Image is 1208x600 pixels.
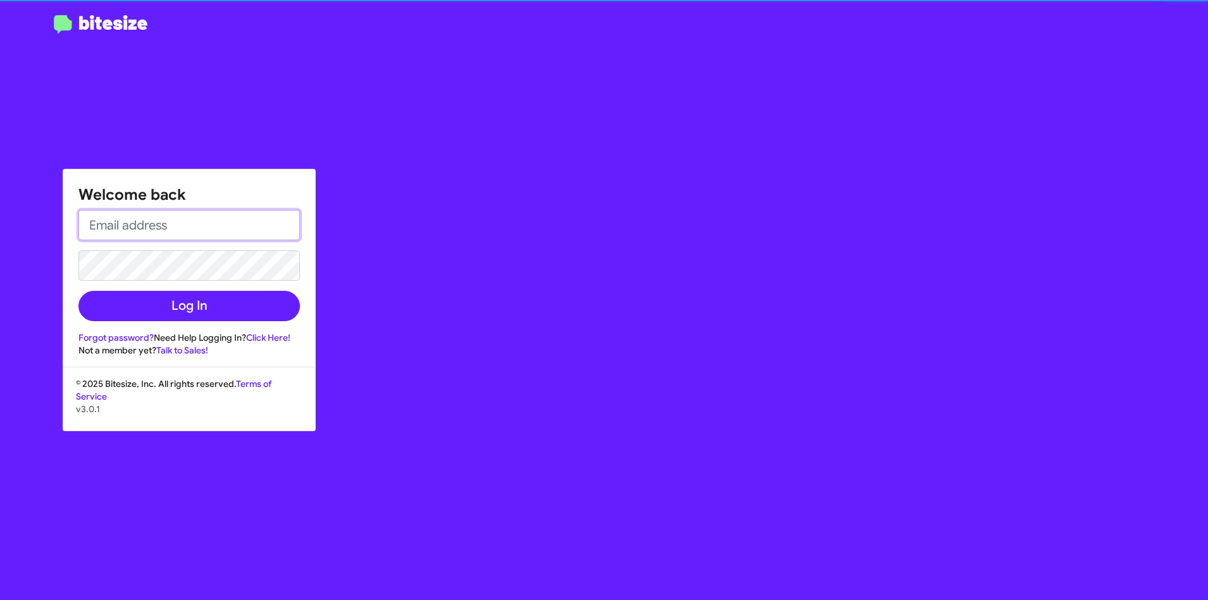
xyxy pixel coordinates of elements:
[78,291,300,321] button: Log In
[78,331,300,344] div: Need Help Logging In?
[78,344,300,357] div: Not a member yet?
[78,332,154,343] a: Forgot password?
[63,377,315,431] div: © 2025 Bitesize, Inc. All rights reserved.
[76,403,302,415] p: v3.0.1
[156,345,208,356] a: Talk to Sales!
[246,332,290,343] a: Click Here!
[78,210,300,240] input: Email address
[78,185,300,205] h1: Welcome back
